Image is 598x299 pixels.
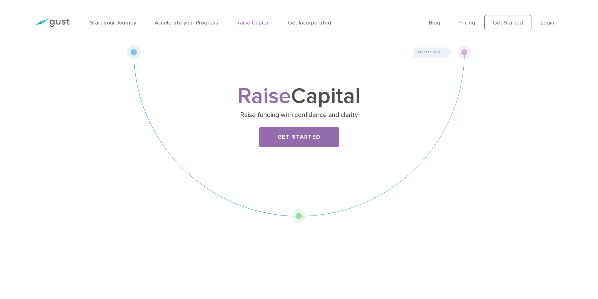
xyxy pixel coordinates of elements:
span: Raise [238,83,291,109]
img: Gust Logo [35,19,70,27]
a: Blog [429,19,440,26]
h1: Capital [175,86,423,106]
a: Login [541,19,554,26]
a: Get Started [259,127,339,147]
a: Pricing [458,19,475,26]
a: Raise Capital [236,19,270,26]
a: Get Started [484,15,531,30]
a: Start your Journey [90,19,136,26]
a: Get Incorporated [288,19,331,26]
p: Raise funding with confidence and clarity [177,111,421,120]
a: Accelerate your Progress [154,19,218,26]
